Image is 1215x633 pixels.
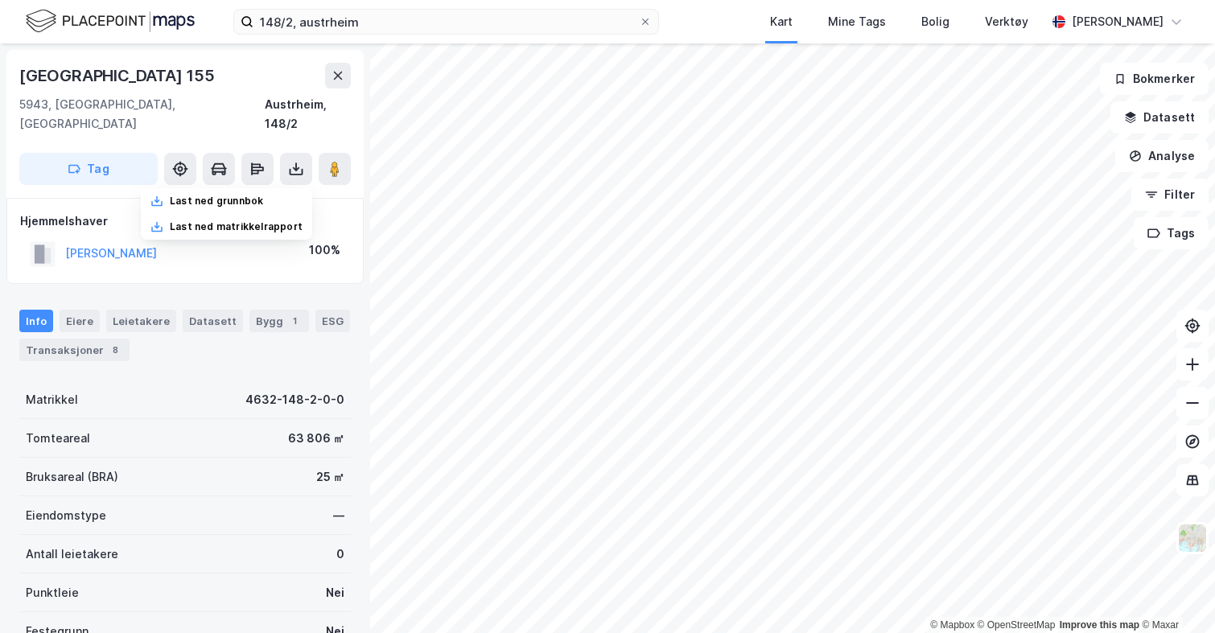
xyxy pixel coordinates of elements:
div: 1 [286,313,303,329]
div: Punktleie [26,583,79,602]
div: Datasett [183,310,243,332]
div: Bygg [249,310,309,332]
a: Improve this map [1060,619,1139,631]
div: Info [19,310,53,332]
div: 25 ㎡ [316,467,344,487]
div: Bruksareal (BRA) [26,467,118,487]
a: Mapbox [930,619,974,631]
div: Antall leietakere [26,545,118,564]
input: Søk på adresse, matrikkel, gårdeiere, leietakere eller personer [253,10,639,34]
div: Last ned matrikkelrapport [170,220,303,233]
div: Leietakere [106,310,176,332]
button: Analyse [1115,140,1209,172]
div: Kontrollprogram for chat [1135,556,1215,633]
button: Filter [1131,179,1209,211]
div: Austrheim, 148/2 [265,95,351,134]
div: Mine Tags [828,12,886,31]
div: Hjemmelshaver [20,212,350,231]
div: 63 806 ㎡ [288,429,344,448]
div: Verktøy [985,12,1028,31]
div: — [333,506,344,525]
div: ESG [315,310,350,332]
img: Z [1177,523,1208,553]
a: OpenStreetMap [978,619,1056,631]
button: Tag [19,153,158,185]
img: logo.f888ab2527a4732fd821a326f86c7f29.svg [26,7,195,35]
div: Eiere [60,310,100,332]
div: Kart [770,12,793,31]
button: Bokmerker [1100,63,1209,95]
button: Datasett [1110,101,1209,134]
div: Transaksjoner [19,339,130,361]
div: 0 [336,545,344,564]
button: Tags [1134,217,1209,249]
div: 4632-148-2-0-0 [245,390,344,409]
div: Last ned grunnbok [170,195,263,208]
div: [PERSON_NAME] [1072,12,1164,31]
div: Bolig [921,12,949,31]
iframe: Chat Widget [1135,556,1215,633]
div: 100% [309,240,340,260]
div: Matrikkel [26,390,78,409]
div: 8 [107,342,123,358]
div: 5943, [GEOGRAPHIC_DATA], [GEOGRAPHIC_DATA] [19,95,265,134]
div: Nei [326,583,344,602]
div: [GEOGRAPHIC_DATA] 155 [19,63,218,88]
div: Eiendomstype [26,506,106,525]
div: Tomteareal [26,429,90,448]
